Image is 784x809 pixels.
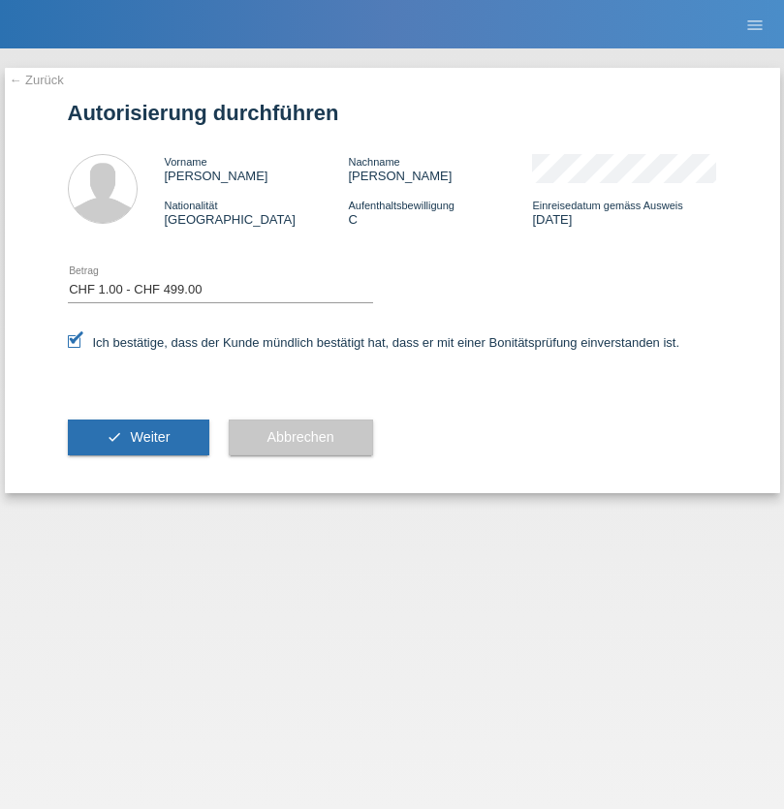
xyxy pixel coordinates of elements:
[130,429,170,445] span: Weiter
[267,429,334,445] span: Abbrechen
[532,198,716,227] div: [DATE]
[68,420,209,456] button: check Weiter
[348,198,532,227] div: C
[745,16,765,35] i: menu
[736,18,774,30] a: menu
[229,420,373,456] button: Abbrechen
[107,429,122,445] i: check
[68,101,717,125] h1: Autorisierung durchführen
[165,154,349,183] div: [PERSON_NAME]
[68,335,680,350] label: Ich bestätige, dass der Kunde mündlich bestätigt hat, dass er mit einer Bonitätsprüfung einversta...
[348,154,532,183] div: [PERSON_NAME]
[10,73,64,87] a: ← Zurück
[348,200,454,211] span: Aufenthaltsbewilligung
[165,198,349,227] div: [GEOGRAPHIC_DATA]
[165,200,218,211] span: Nationalität
[348,156,399,168] span: Nachname
[165,156,207,168] span: Vorname
[532,200,682,211] span: Einreisedatum gemäss Ausweis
